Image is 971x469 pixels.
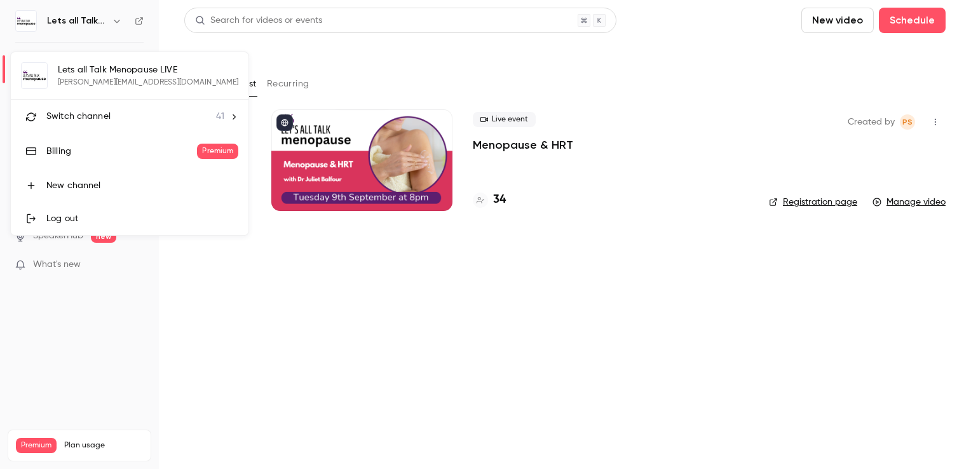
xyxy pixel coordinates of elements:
[46,145,197,158] div: Billing
[46,179,238,192] div: New channel
[216,110,224,123] span: 41
[46,212,238,225] div: Log out
[197,144,238,159] span: Premium
[46,110,111,123] span: Switch channel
